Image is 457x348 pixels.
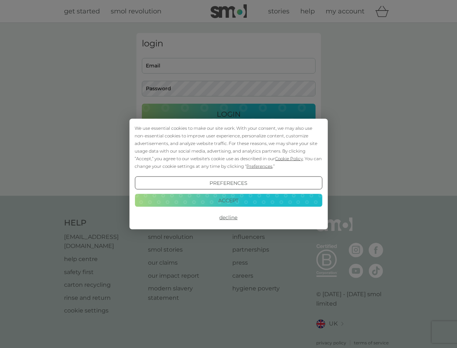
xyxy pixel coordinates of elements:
[135,124,322,170] div: We use essential cookies to make our site work. With your consent, we may also use non-essential ...
[275,156,303,161] span: Cookie Policy
[129,119,327,229] div: Cookie Consent Prompt
[246,163,272,169] span: Preferences
[135,177,322,190] button: Preferences
[135,211,322,224] button: Decline
[135,194,322,207] button: Accept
